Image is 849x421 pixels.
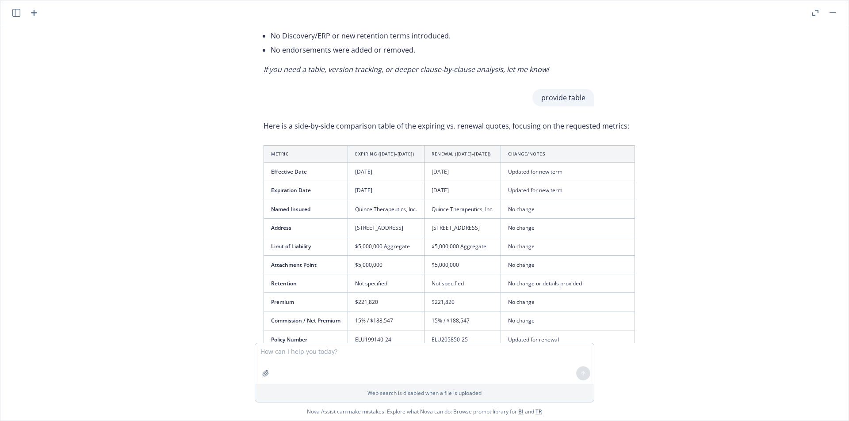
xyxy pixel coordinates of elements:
td: Updated for new term [501,181,635,200]
p: provide table [541,92,585,103]
td: ELU205850-25 [424,330,501,349]
td: $5,000,000 [348,256,424,274]
span: Expiration Date [271,186,311,194]
td: [DATE] [348,163,424,181]
em: If you need a table, version tracking, or deeper clause-by-clause analysis, let me know! [264,64,549,74]
td: Quince Therapeutics, Inc. [348,200,424,218]
td: $5,000,000 Aggregate [348,237,424,255]
td: No change or details provided [501,274,635,293]
td: $221,820 [348,293,424,311]
td: No change [501,311,635,330]
td: [STREET_ADDRESS] [424,218,501,237]
td: [STREET_ADDRESS] [348,218,424,237]
td: No change [501,200,635,218]
td: No change [501,293,635,311]
span: Named Insured [271,205,310,213]
td: 15% / $188,547 [424,311,501,330]
td: Not specified [348,274,424,293]
span: Retention [271,280,297,287]
td: No change [501,218,635,237]
td: Quince Therapeutics, Inc. [424,200,501,218]
td: No change [501,256,635,274]
span: Effective Date [271,168,307,175]
span: Policy Number [271,336,307,343]
td: No change [501,237,635,255]
td: [DATE] [348,181,424,200]
li: No Discovery/ERP or new retention terms introduced. [271,29,585,43]
th: Expiring ([DATE]–[DATE]) [348,146,424,163]
a: TR [535,408,542,415]
td: [DATE] [424,181,501,200]
li: No endorsements were added or removed. [271,43,585,57]
td: Updated for new term [501,163,635,181]
td: $5,000,000 [424,256,501,274]
td: Updated for renewal [501,330,635,349]
th: Change/Notes [501,146,635,163]
span: Premium [271,298,294,306]
p: Web search is disabled when a file is uploaded [260,389,589,397]
td: ELU199140-24 [348,330,424,349]
span: Limit of Liability [271,243,311,250]
a: BI [518,408,524,415]
td: Not specified [424,274,501,293]
td: 15% / $188,547 [348,311,424,330]
td: $221,820 [424,293,501,311]
th: Metric [264,146,348,163]
td: [DATE] [424,163,501,181]
span: Nova Assist can make mistakes. Explore what Nova can do: Browse prompt library for and [4,402,845,421]
span: Commission / Net Premium [271,317,340,324]
p: Here is a side-by-side comparison table of the expiring vs. renewal quotes, focusing on the reque... [264,121,635,131]
th: Renewal ([DATE]–[DATE]) [424,146,501,163]
span: Address [271,224,291,231]
td: $5,000,000 Aggregate [424,237,501,255]
span: Attachment Point [271,261,317,269]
